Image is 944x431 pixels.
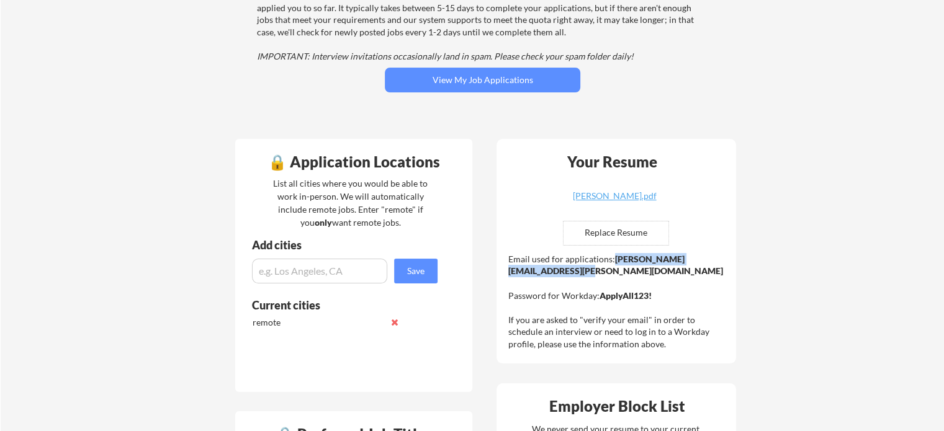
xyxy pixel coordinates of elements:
[501,399,732,414] div: Employer Block List
[265,177,436,229] div: List all cities where you would be able to work in-person. We will automatically include remote j...
[551,154,673,169] div: Your Resume
[385,68,580,92] button: View My Job Applications
[600,290,652,301] strong: ApplyAll123!
[508,254,723,277] strong: [PERSON_NAME][EMAIL_ADDRESS][PERSON_NAME][DOMAIN_NAME]
[253,316,384,329] div: remote
[541,192,688,200] div: [PERSON_NAME].pdf
[257,51,634,61] em: IMPORTANT: Interview invitations occasionally land in spam. Please check your spam folder daily!
[541,192,688,211] a: [PERSON_NAME].pdf
[252,239,441,251] div: Add cities
[238,154,469,169] div: 🔒 Application Locations
[252,259,387,283] input: e.g. Los Angeles, CA
[314,217,331,228] strong: only
[394,259,438,283] button: Save
[508,253,727,350] div: Email used for applications: Password for Workday: If you are asked to "verify your email" in ord...
[252,300,424,311] div: Current cities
